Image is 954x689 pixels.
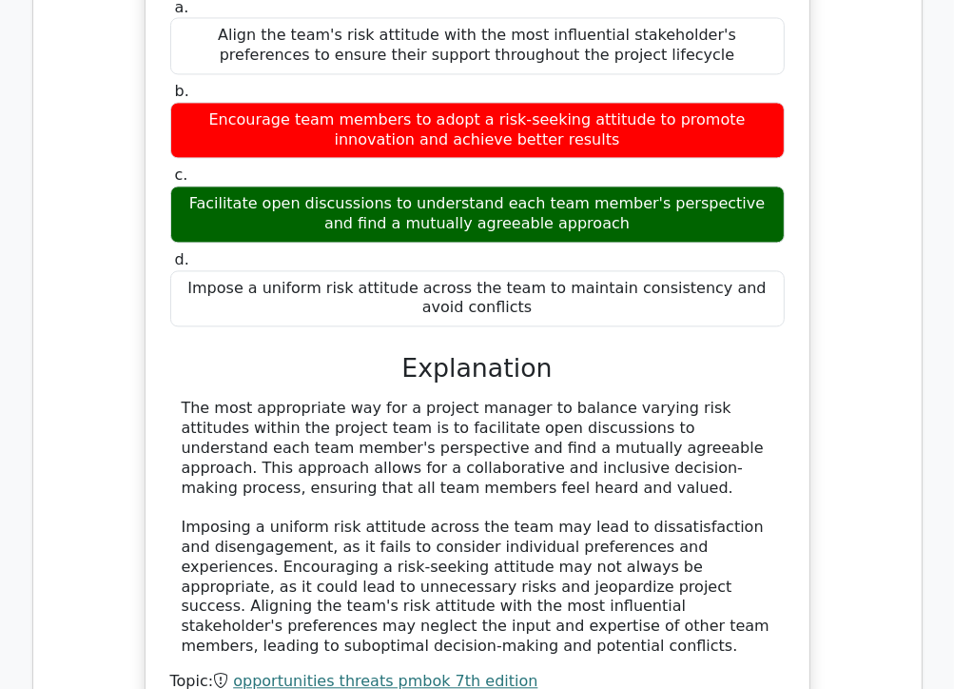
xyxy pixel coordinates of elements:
[170,270,785,327] div: Impose a uniform risk attitude across the team to maintain consistency and avoid conflicts
[182,353,773,384] h3: Explanation
[170,102,785,159] div: Encourage team members to adopt a risk-seeking attitude to promote innovation and achieve better ...
[175,250,189,268] span: d.
[170,17,785,74] div: Align the team's risk attitude with the most influential stakeholder's preferences to ensure thei...
[175,166,188,184] span: c.
[182,399,773,656] div: The most appropriate way for a project manager to balance varying risk attitudes within the proje...
[170,186,785,243] div: Facilitate open discussions to understand each team member's perspective and find a mutually agre...
[175,82,189,100] span: b.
